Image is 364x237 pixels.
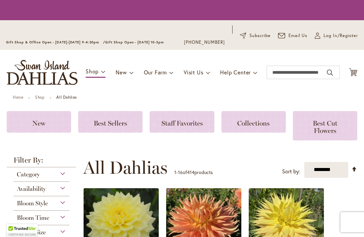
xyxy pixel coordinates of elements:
[86,68,99,75] span: Shop
[282,165,300,178] label: Sort by:
[6,40,105,44] span: Gift Shop & Office Open - [DATE]-[DATE] 9-4:30pm /
[174,167,213,178] p: - of products
[7,60,78,85] a: store logo
[5,213,24,232] iframe: Launch Accessibility Center
[17,214,49,222] span: Bloom Time
[221,111,286,133] a: Collections
[150,111,214,133] a: Staff Favorites
[187,169,194,175] span: 414
[278,32,308,39] a: Email Us
[249,32,271,39] span: Subscribe
[161,119,203,127] span: Staff Favorites
[144,69,167,76] span: Our Farm
[220,69,251,76] span: Help Center
[56,95,77,100] strong: All Dahlias
[7,157,76,167] strong: Filter By:
[17,185,46,193] span: Availability
[17,200,48,207] span: Bloom Style
[327,67,333,78] button: Search
[116,69,127,76] span: New
[174,169,176,175] span: 1
[94,119,127,127] span: Best Sellers
[105,40,164,44] span: Gift Shop Open - [DATE] 10-3pm
[178,169,183,175] span: 16
[293,111,357,140] a: Best Cut Flowers
[32,119,45,127] span: New
[313,119,337,135] span: Best Cut Flowers
[17,171,40,178] span: Category
[315,32,358,39] a: Log In/Register
[184,39,225,46] a: [PHONE_NUMBER]
[237,119,270,127] span: Collections
[78,111,143,133] a: Best Sellers
[184,69,203,76] span: Visit Us
[240,32,271,39] a: Subscribe
[13,95,23,100] a: Home
[324,32,358,39] span: Log In/Register
[83,158,168,178] span: All Dahlias
[289,32,308,39] span: Email Us
[35,95,44,100] a: Shop
[7,111,71,133] a: New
